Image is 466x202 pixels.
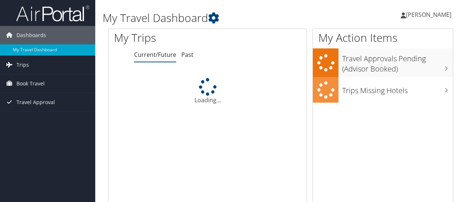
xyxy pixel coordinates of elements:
span: [PERSON_NAME] [406,11,451,19]
a: Current/Future [134,51,176,59]
img: airportal-logo.png [16,5,89,22]
span: Travel Approval [16,93,55,111]
h3: Trips Missing Hotels [342,82,453,96]
div: Loading... [108,78,307,104]
span: Dashboards [16,26,46,44]
h3: Travel Approvals Pending (Advisor Booked) [342,50,453,74]
a: Past [181,51,193,59]
h1: My Trips [114,30,219,45]
h1: My Travel Dashboard [103,10,340,26]
a: [PERSON_NAME] [401,4,459,26]
h1: My Action Items [313,30,453,45]
span: Book Travel [16,74,45,93]
a: Travel Approvals Pending (Advisor Booked) [313,48,453,77]
span: Trips [16,56,29,74]
a: Trips Missing Hotels [313,77,453,103]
